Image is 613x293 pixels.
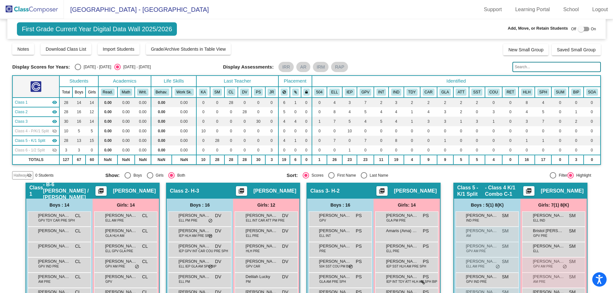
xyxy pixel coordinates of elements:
td: 0 [252,98,265,107]
th: Tardy Often [404,87,420,98]
td: 8 [327,107,342,117]
button: PS [254,89,263,96]
td: 16 [72,107,86,117]
td: 0 [312,136,327,145]
span: Display Scores for Years: [12,64,70,70]
td: 8 [518,98,535,107]
td: 2 [453,107,469,117]
td: 0 [485,126,502,136]
a: Support [479,4,507,15]
td: 0 [551,117,569,126]
td: 0.00 [135,117,151,126]
td: 5 [278,107,290,117]
td: 0.00 [98,136,117,145]
td: 16 [72,117,86,126]
th: Behavior Intervention Plan / Behavior Contract [569,87,583,98]
button: TDY [406,89,418,96]
td: 6 [278,98,290,107]
td: 0 [584,136,601,145]
span: Download Class List [46,47,86,52]
mat-chip: IRR [278,62,294,72]
td: 1 [290,98,301,107]
th: SST Held [469,87,485,98]
td: 4 [357,117,374,126]
button: SST [471,89,482,96]
td: 0 [252,136,265,145]
button: JR [268,89,276,96]
th: Intervention for Academics [374,87,389,98]
th: Boys [72,87,86,98]
td: 0 [437,126,453,136]
div: [DATE] - [DATE] [121,64,151,70]
td: 0 [420,126,437,136]
td: 0.00 [172,126,197,136]
td: 0 [453,126,469,136]
th: Attendance Concern [453,87,469,98]
td: 0 [196,107,210,117]
td: 28 [59,98,72,107]
td: 4 [342,107,357,117]
span: Off [571,26,576,32]
span: Class 5 - K/1 Split [15,138,45,143]
td: 0 [210,107,224,117]
td: 5 [357,107,374,117]
td: 0.00 [172,136,197,145]
td: 12 [86,107,98,117]
td: 0 [265,107,278,117]
td: 4 [535,98,551,107]
button: SOA [586,89,598,96]
th: Placement [278,76,312,87]
button: CL [227,89,235,96]
td: 10 [342,126,357,136]
td: 0 [301,117,312,126]
button: Print Students Details [236,186,247,196]
td: 0.00 [117,98,135,107]
td: 0.00 [151,136,172,145]
mat-icon: picture_as_pdf [238,188,245,197]
td: 0 [327,126,342,136]
th: Stacia McClane [210,87,224,98]
td: 0 [278,126,290,136]
td: 3 [342,98,357,107]
button: GLA [439,89,451,96]
th: CARE Referral Made [420,87,437,98]
mat-icon: visibility_off [52,128,57,134]
button: INT [376,89,386,96]
td: 1 [312,117,327,126]
td: Stacia McClane - Class 4 K/1 Combo C-1 [12,136,59,145]
div: [DATE] - [DATE] [81,64,111,70]
th: Girls [86,87,98,98]
td: 0.00 [151,126,172,136]
td: 0.00 [135,126,151,136]
span: Class 2 [15,109,27,115]
td: 0 [252,126,265,136]
td: 1 [485,117,502,126]
th: Worked with School Counselor [485,87,502,98]
button: Read. [101,89,115,96]
th: English Language Learner [327,87,342,98]
mat-icon: visibility [52,109,57,114]
td: 4 [327,98,342,107]
button: Print Students Details [376,186,388,196]
td: 0 [404,136,420,145]
td: 0 [374,126,389,136]
span: Class 1 [15,99,27,105]
td: 14 [72,98,86,107]
td: 0 [502,136,518,145]
button: GPV [359,89,371,96]
button: 504 [314,89,324,96]
td: 0 [196,136,210,145]
td: 0.00 [117,117,135,126]
span: Notes [17,47,29,52]
td: Kayo Alencastre - SDC H-5 [12,126,59,136]
td: 0 [290,107,301,117]
td: 1 [569,107,583,117]
th: Health Concern [518,87,535,98]
th: Last Teacher [196,76,278,87]
td: 0 [238,126,252,136]
td: 0 [584,117,601,126]
span: New Small Group [508,47,543,52]
td: 0 [312,126,327,136]
button: KA [199,89,208,96]
button: Print Students Details [523,186,534,196]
